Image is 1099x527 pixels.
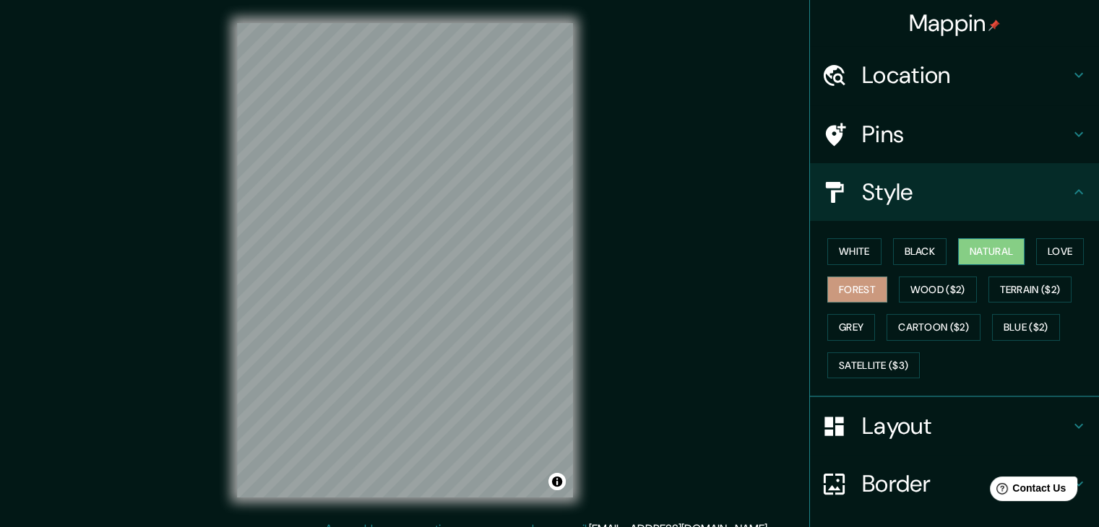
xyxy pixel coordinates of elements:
[237,23,573,497] canvas: Map
[862,178,1070,206] h4: Style
[992,314,1060,341] button: Blue ($2)
[909,9,1001,38] h4: Mappin
[862,120,1070,149] h4: Pins
[988,276,1072,303] button: Terrain ($2)
[548,473,566,490] button: Toggle attribution
[887,314,981,341] button: Cartoon ($2)
[810,46,1099,104] div: Location
[827,314,875,341] button: Grey
[810,105,1099,163] div: Pins
[827,276,887,303] button: Forest
[810,163,1099,221] div: Style
[810,397,1099,455] div: Layout
[810,455,1099,513] div: Border
[988,19,1000,31] img: pin-icon.png
[893,238,947,265] button: Black
[958,238,1025,265] button: Natural
[970,471,1083,511] iframe: Help widget launcher
[862,61,1070,90] h4: Location
[862,469,1070,498] h4: Border
[827,352,920,379] button: Satellite ($3)
[899,276,977,303] button: Wood ($2)
[1036,238,1084,265] button: Love
[862,411,1070,440] h4: Layout
[827,238,882,265] button: White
